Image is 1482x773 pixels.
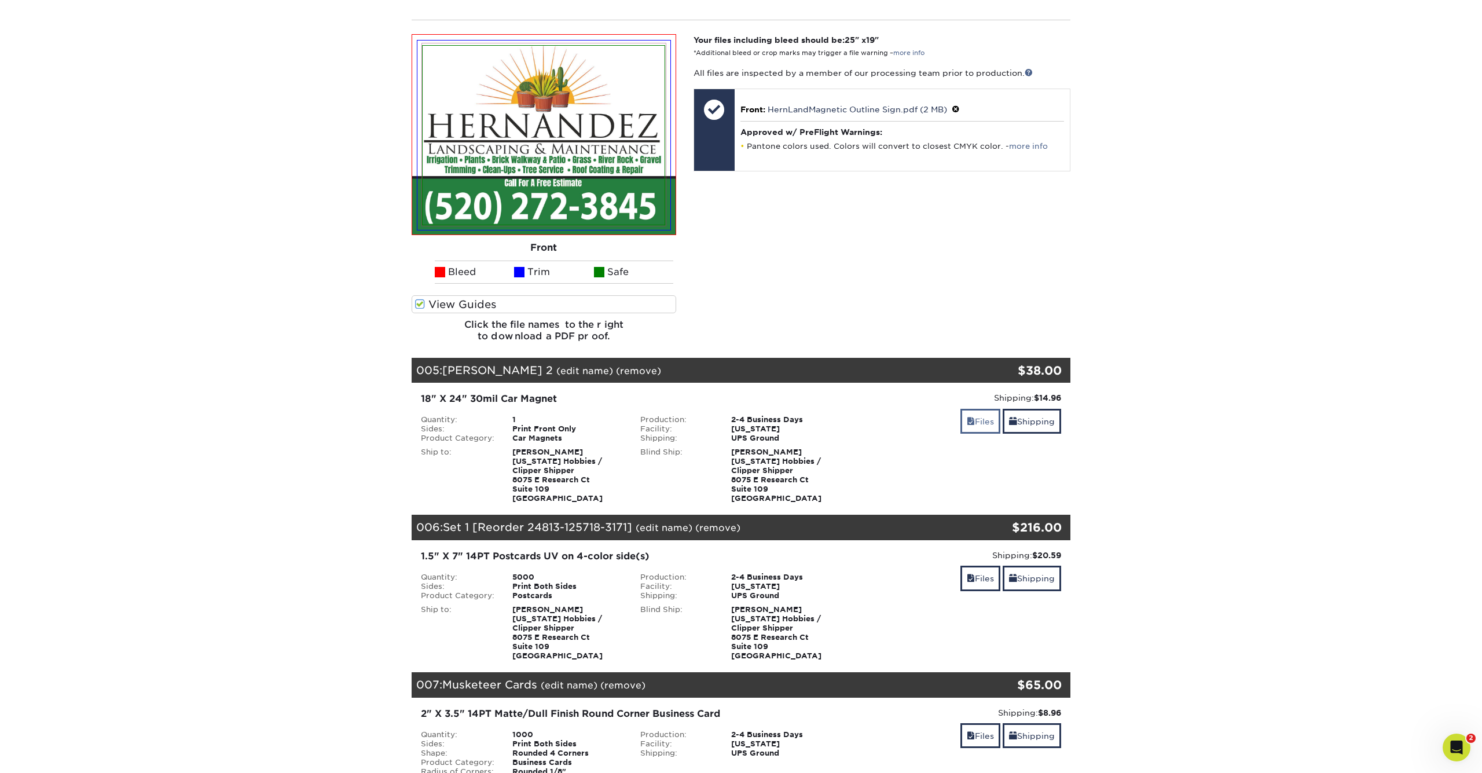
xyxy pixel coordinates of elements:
a: Files [960,566,1000,591]
div: Print Both Sides [504,739,632,749]
div: Facility: [632,582,723,591]
h6: Click the file names to the right to download a PDF proof. [412,319,676,350]
span: shipping [1009,731,1017,741]
div: Product Category: [412,591,504,600]
div: Quantity: [412,415,504,424]
div: Shipping: [859,707,1061,719]
div: Blind Ship: [632,605,723,661]
div: Production: [632,415,723,424]
div: Ship to: [412,605,504,661]
div: Car Magnets [504,434,632,443]
a: (edit name) [636,522,692,533]
span: 2 [1466,734,1476,743]
div: 007: [412,672,960,698]
div: Shipping: [632,434,723,443]
span: Set 1 [Reorder 24813-125718-3171] [443,521,632,533]
div: Product Category: [412,434,504,443]
h4: Approved w/ PreFlight Warnings: [740,127,1064,137]
a: (remove) [616,365,661,376]
strong: $14.96 [1034,393,1061,402]
div: 2-4 Business Days [722,730,850,739]
div: Sides: [412,424,504,434]
span: files [967,731,975,741]
div: Quantity: [412,573,504,582]
div: 2" X 3.5" 14PT Matte/Dull Finish Round Corner Business Card [421,707,842,721]
div: [US_STATE] [722,739,850,749]
a: (edit name) [556,365,613,376]
span: shipping [1009,417,1017,426]
div: Blind Ship: [632,448,723,503]
a: Files [960,409,1000,434]
a: (remove) [695,522,740,533]
span: files [967,417,975,426]
a: more info [893,49,925,57]
div: Shipping: [632,749,723,758]
span: files [967,574,975,583]
strong: [PERSON_NAME] [US_STATE] Hobbies / Clipper Shipper 8075 E Research Ct Suite 109 [GEOGRAPHIC_DATA] [731,448,821,503]
div: Front [412,235,676,261]
a: Shipping [1003,409,1061,434]
label: View Guides [412,295,676,313]
div: [US_STATE] [722,424,850,434]
div: Shipping: [632,591,723,600]
a: (edit name) [541,680,597,691]
div: UPS Ground [722,749,850,758]
div: Rounded 4 Corners [504,749,632,758]
li: Safe [594,261,673,284]
a: more info [1009,142,1048,151]
div: Postcards [504,591,632,600]
div: 2-4 Business Days [722,573,850,582]
div: Shape: [412,749,504,758]
div: Ship to: [412,448,504,503]
small: *Additional bleed or crop marks may trigger a file warning – [694,49,925,57]
div: Facility: [632,739,723,749]
div: $216.00 [960,519,1062,536]
div: 005: [412,358,960,383]
div: Production: [632,573,723,582]
li: Pantone colors used. Colors will convert to closest CMYK color. - [740,141,1064,151]
div: Business Cards [504,758,632,767]
div: Sides: [412,739,504,749]
a: Shipping [1003,566,1061,591]
li: Bleed [435,261,514,284]
div: $65.00 [960,676,1062,694]
a: HernLandMagnetic Outline Sign.pdf (2 MB) [768,105,947,114]
div: UPS Ground [722,434,850,443]
li: Trim [514,261,593,284]
span: Front: [740,105,765,114]
strong: [PERSON_NAME] [US_STATE] Hobbies / Clipper Shipper 8075 E Research Ct Suite 109 [GEOGRAPHIC_DATA] [512,605,603,660]
iframe: Google Customer Reviews [3,738,98,769]
a: Shipping [1003,723,1061,748]
div: 5000 [504,573,632,582]
strong: Your files including bleed should be: " x " [694,35,879,45]
div: 1.5" X 7" 14PT Postcards UV on 4-color side(s) [421,549,842,563]
div: Facility: [632,424,723,434]
a: Files [960,723,1000,748]
div: Shipping: [859,392,1061,404]
div: $38.00 [960,362,1062,379]
p: All files are inspected by a member of our processing team prior to production. [694,67,1070,79]
span: [PERSON_NAME] 2 [442,364,553,376]
span: Musketeer Cards [442,678,537,691]
div: 006: [412,515,960,540]
div: Print Both Sides [504,582,632,591]
iframe: Intercom live chat [1443,734,1470,761]
strong: $20.59 [1032,551,1061,560]
div: 2-4 Business Days [722,415,850,424]
div: 1 [504,415,632,424]
strong: [PERSON_NAME] [US_STATE] Hobbies / Clipper Shipper 8075 E Research Ct Suite 109 [GEOGRAPHIC_DATA] [512,448,603,503]
span: 19 [866,35,875,45]
a: (remove) [600,680,645,691]
span: shipping [1009,574,1017,583]
div: Production: [632,730,723,739]
div: 1000 [504,730,632,739]
div: 18" X 24" 30mil Car Magnet [421,392,842,406]
div: Print Front Only [504,424,632,434]
div: Sides: [412,582,504,591]
div: Quantity: [412,730,504,739]
strong: $8.96 [1038,708,1061,717]
div: Shipping: [859,549,1061,561]
strong: [PERSON_NAME] [US_STATE] Hobbies / Clipper Shipper 8075 E Research Ct Suite 109 [GEOGRAPHIC_DATA] [731,605,821,660]
div: Product Category: [412,758,504,767]
div: [US_STATE] [722,582,850,591]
